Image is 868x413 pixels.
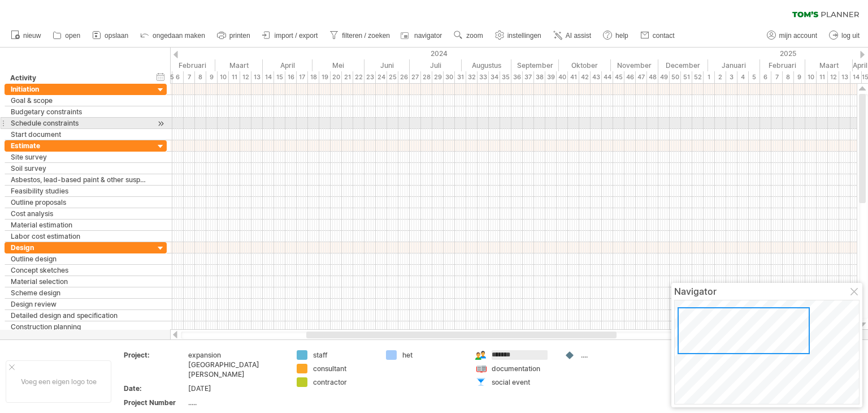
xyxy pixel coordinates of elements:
[545,71,557,83] div: 39
[737,71,749,83] div: 4
[421,71,432,83] div: 28
[364,71,376,83] div: 23
[466,71,478,83] div: 32
[50,28,84,43] a: open
[624,71,636,83] div: 46
[432,71,444,83] div: 29
[195,71,206,83] div: 8
[11,140,149,151] div: Estimate
[11,276,149,287] div: Material selection
[805,59,853,71] div: Maart 2025
[581,350,643,360] div: ....
[602,71,613,83] div: 44
[218,71,229,83] div: 10
[10,72,148,84] div: Activity
[828,71,839,83] div: 12
[692,71,704,83] div: 52
[11,231,149,242] div: Labor cost estimation
[566,32,591,40] span: AI assist
[455,71,466,83] div: 31
[11,163,149,174] div: Soil survey
[760,71,771,83] div: 6
[313,364,375,373] div: consultant
[11,265,149,276] div: Concept sketches
[492,28,545,43] a: instellingen
[658,71,670,83] div: 49
[188,398,283,407] div: .....
[11,220,149,230] div: Material estimation
[124,398,186,407] div: Project Number
[313,377,375,387] div: contractor
[215,59,263,71] div: Maart 2024
[124,350,186,360] div: Project:
[11,152,149,162] div: Site survey
[11,174,149,185] div: Asbestos, lead-based paint & other suspect materials
[319,71,331,83] div: 19
[600,28,632,43] a: help
[275,32,318,40] span: import / export
[105,32,128,40] span: opslaan
[817,71,828,83] div: 11
[507,32,541,40] span: instellingen
[297,71,308,83] div: 17
[184,71,195,83] div: 7
[263,59,313,71] div: April 2024
[850,71,862,83] div: 14
[670,71,681,83] div: 50
[11,299,149,309] div: Design review
[214,28,254,43] a: printen
[579,71,591,83] div: 42
[399,28,445,43] a: navigator
[308,71,319,83] div: 18
[523,71,534,83] div: 37
[206,71,218,83] div: 9
[794,71,805,83] div: 9
[557,71,568,83] div: 40
[229,71,240,83] div: 11
[462,59,511,71] div: Augustus 2024
[342,32,390,40] span: filteren / zoeken
[172,71,184,83] div: 6
[387,71,398,83] div: 25
[637,28,678,43] a: contact
[376,71,387,83] div: 24
[137,28,209,43] a: ongedaan maken
[489,71,500,83] div: 34
[492,377,553,387] div: social event
[188,384,283,393] div: [DATE]
[410,59,462,71] div: Juli 2024
[783,71,794,83] div: 8
[511,59,559,71] div: September 2024
[591,71,602,83] div: 43
[353,71,364,83] div: 22
[11,84,149,94] div: Initiation
[715,71,726,83] div: 2
[611,59,658,71] div: November 2024
[559,59,611,71] div: Oktober 2024
[708,59,760,71] div: Januari 2025
[11,242,149,253] div: Design
[466,32,483,40] span: zoom
[11,310,149,321] div: Detailed design and specification
[364,59,410,71] div: Juni 2024
[263,71,274,83] div: 14
[11,118,149,128] div: Schedule constraints
[342,71,353,83] div: 21
[331,71,342,83] div: 20
[478,71,489,83] div: 33
[251,71,263,83] div: 13
[658,59,708,71] div: December 2024
[841,32,860,40] span: log uit
[492,364,553,373] div: documentation
[550,28,594,43] a: AI assist
[116,48,708,59] div: 2024
[65,32,80,40] span: open
[726,71,737,83] div: 3
[764,28,821,43] a: mijn account
[704,71,715,83] div: 1
[11,287,149,298] div: Scheme design
[124,384,186,393] div: Date:
[636,71,647,83] div: 47
[168,59,215,71] div: Februari 2024
[410,71,421,83] div: 27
